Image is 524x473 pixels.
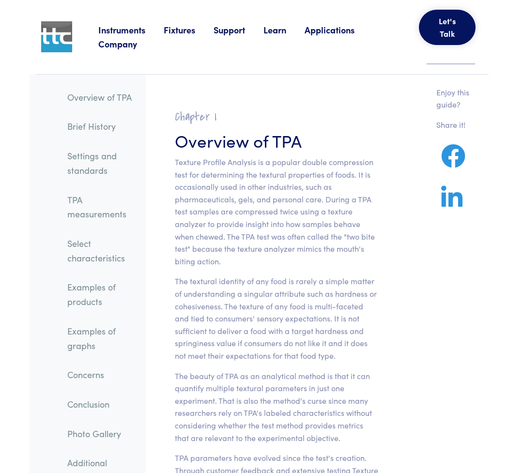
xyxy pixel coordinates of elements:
[436,119,470,131] p: Share it!
[263,24,305,36] a: Learn
[98,24,164,36] a: Instruments
[60,145,146,181] a: Settings and standards
[60,276,146,312] a: Examples of products
[60,423,146,445] a: Photo Gallery
[60,115,146,137] a: Brief History
[214,24,263,36] a: Support
[175,156,378,267] p: Texture Profile Analysis is a popular double compression test for determining the textural proper...
[60,364,146,386] a: Concerns
[41,21,72,52] img: ttc_logo_1x1_v1.0.png
[60,232,146,269] a: Select characteristics
[98,38,155,50] a: Company
[164,24,214,36] a: Fixtures
[419,10,476,45] button: Let's Talk
[175,128,378,152] h3: Overview of TPA
[436,86,470,111] p: Enjoy this guide?
[175,275,378,362] p: The textural identity of any food is rarely a simple matter of understanding a singular attribute...
[305,24,373,36] a: Applications
[60,320,146,356] a: Examples of graphs
[60,393,146,415] a: Conclusion
[60,86,146,108] a: Overview of TPA
[436,197,467,209] a: Share on LinkedIn
[175,370,378,444] p: The beauty of TPA as an analytical method is that it can quantify multiple textural parameters in...
[60,189,146,225] a: TPA measurements
[175,109,378,124] h2: Chapter I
